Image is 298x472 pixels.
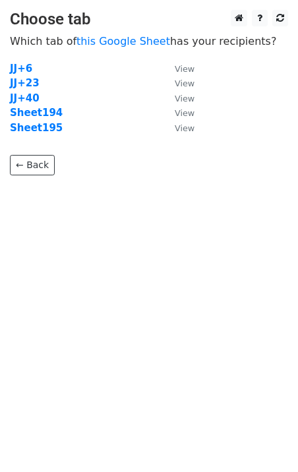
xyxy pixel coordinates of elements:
a: View [162,63,194,74]
small: View [175,94,194,103]
small: View [175,64,194,74]
a: JJ+40 [10,92,40,104]
a: View [162,107,194,119]
small: View [175,123,194,133]
a: Sheet195 [10,122,63,134]
a: View [162,92,194,104]
a: ← Back [10,155,55,175]
small: View [175,78,194,88]
p: Which tab of has your recipients? [10,34,288,48]
a: JJ+6 [10,63,32,74]
a: View [162,122,194,134]
a: View [162,77,194,89]
a: this Google Sheet [76,35,170,47]
h3: Choose tab [10,10,288,29]
a: JJ+23 [10,77,40,89]
a: Sheet194 [10,107,63,119]
small: View [175,108,194,118]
